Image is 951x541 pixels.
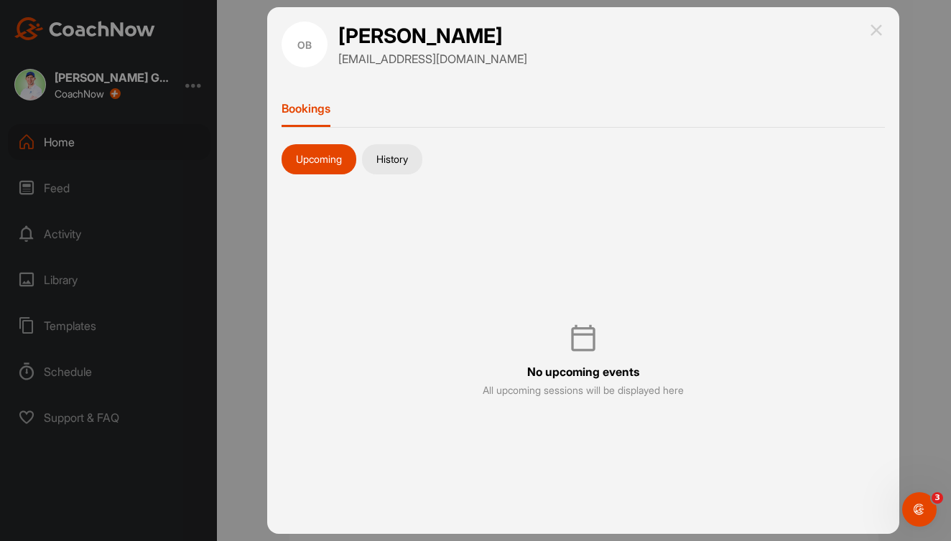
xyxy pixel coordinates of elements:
[362,144,422,174] button: History
[932,492,943,504] span: 3
[483,382,684,397] p: All upcoming sessions will be displayed here
[338,22,527,50] h1: [PERSON_NAME]
[902,492,937,527] iframe: Intercom live chat
[527,363,639,380] p: No upcoming events
[868,22,885,39] img: close
[282,101,330,116] p: Bookings
[282,22,328,67] div: OB
[282,144,356,174] button: Upcoming
[338,50,527,67] p: [EMAIL_ADDRESS][DOMAIN_NAME]
[569,324,598,352] img: calendar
